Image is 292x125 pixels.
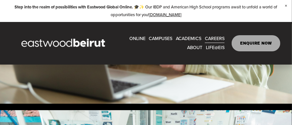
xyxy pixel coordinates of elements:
span: CAMPUSES [149,35,173,43]
a: folder dropdown [206,43,225,52]
span: ACADEMICS [176,35,201,43]
a: folder dropdown [176,34,201,43]
a: [DOMAIN_NAME] [149,12,181,17]
a: CAREERS [205,34,225,43]
span: LIFE@EIS [206,44,225,52]
a: folder dropdown [187,43,202,52]
a: folder dropdown [149,34,173,43]
img: EastwoodIS Global Site [12,27,117,60]
a: ONLINE [129,34,146,43]
a: ENQUIRE NOW [232,35,280,51]
span: ABOUT [187,44,202,52]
